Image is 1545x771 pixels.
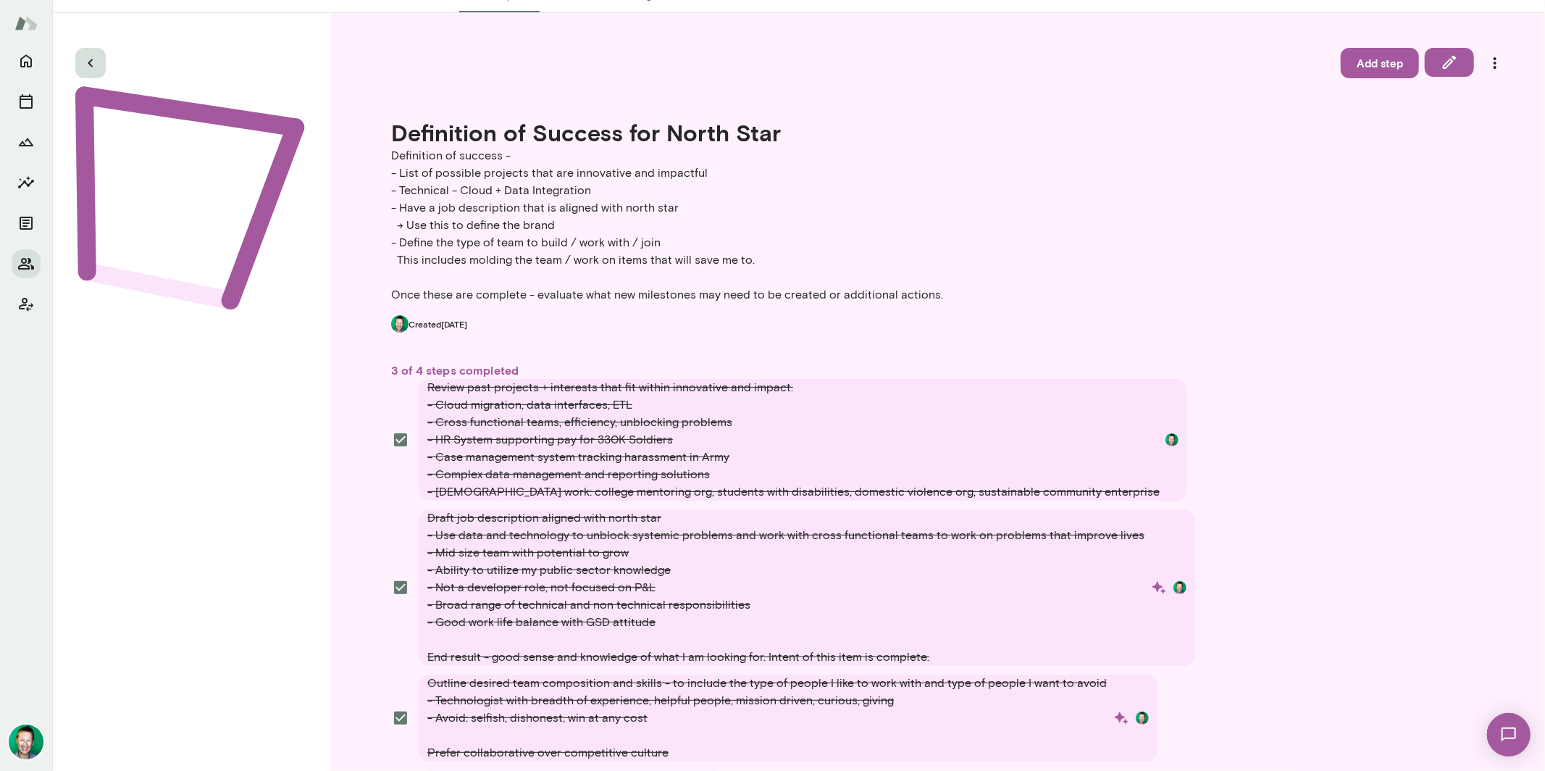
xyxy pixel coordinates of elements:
img: Brian Lawrence [1173,581,1186,594]
img: Brian Lawrence [391,315,409,333]
img: Brian Lawrence [1165,433,1178,446]
button: Members [12,249,41,278]
button: Sessions [12,87,41,116]
img: Mento [14,9,38,37]
span: Draft job description aligned with north star - Use data and technology to unblock systemic probl... [427,509,1144,666]
button: Add step [1341,48,1419,78]
button: Documents [12,209,41,238]
img: Brian Lawrence [1136,712,1149,725]
h4: Definition of Success for North Star [391,119,1510,146]
button: Growth Plan [12,128,41,157]
h6: 3 of 4 steps completed [391,362,1510,379]
button: Insights [12,168,41,197]
span: Review past projects + interests that fit within innovative and impact. - Cloud migration, data i... [427,379,1160,501]
img: Brian Lawrence [9,725,43,759]
p: Definition of success - - List of possible projects that are innovative and impactful - Technical... [391,147,1510,304]
button: Home [12,46,41,75]
span: Outline desired team composition and skills - to include the type of people I like to work with a... [427,675,1107,762]
span: Created [DATE] [409,318,467,330]
button: Client app [12,290,41,319]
